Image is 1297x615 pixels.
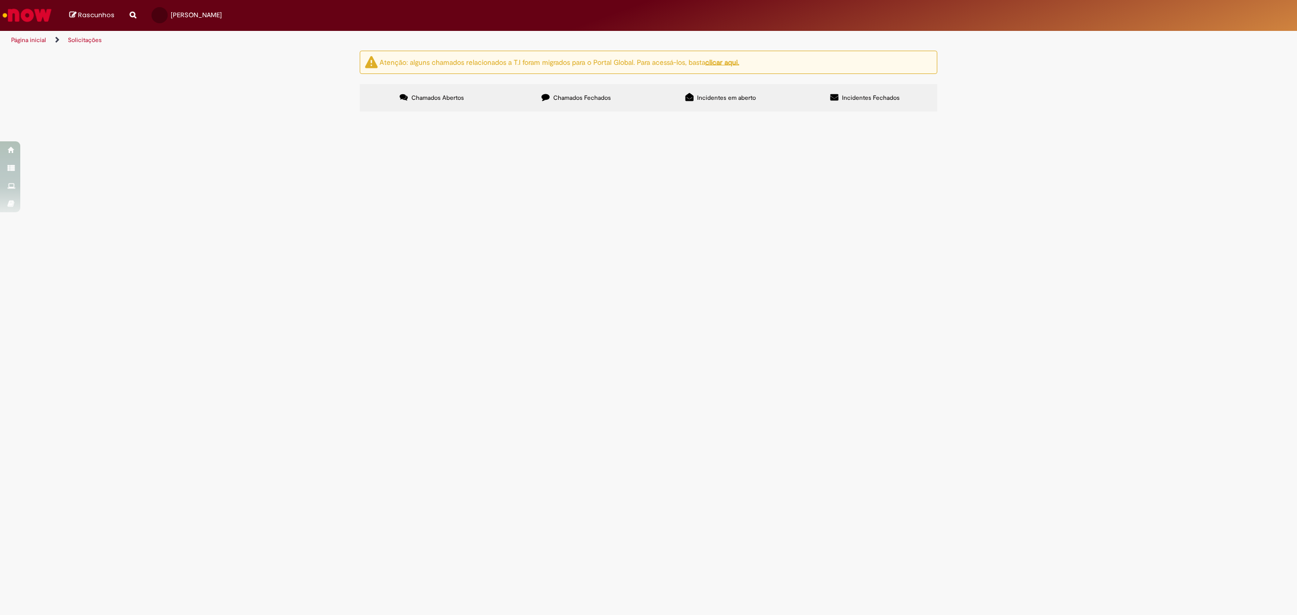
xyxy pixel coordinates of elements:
a: clicar aqui. [705,57,739,66]
span: Chamados Fechados [553,94,611,102]
a: Rascunhos [69,11,115,20]
img: ServiceNow [1,5,53,25]
span: [PERSON_NAME] [171,11,222,19]
span: Rascunhos [78,10,115,20]
a: Página inicial [11,36,46,44]
span: Chamados Abertos [411,94,464,102]
ul: Trilhas de página [8,31,857,50]
span: Incidentes Fechados [842,94,900,102]
ng-bind-html: Atenção: alguns chamados relacionados a T.I foram migrados para o Portal Global. Para acessá-los,... [379,57,739,66]
a: Solicitações [68,36,102,44]
span: Incidentes em aberto [697,94,756,102]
